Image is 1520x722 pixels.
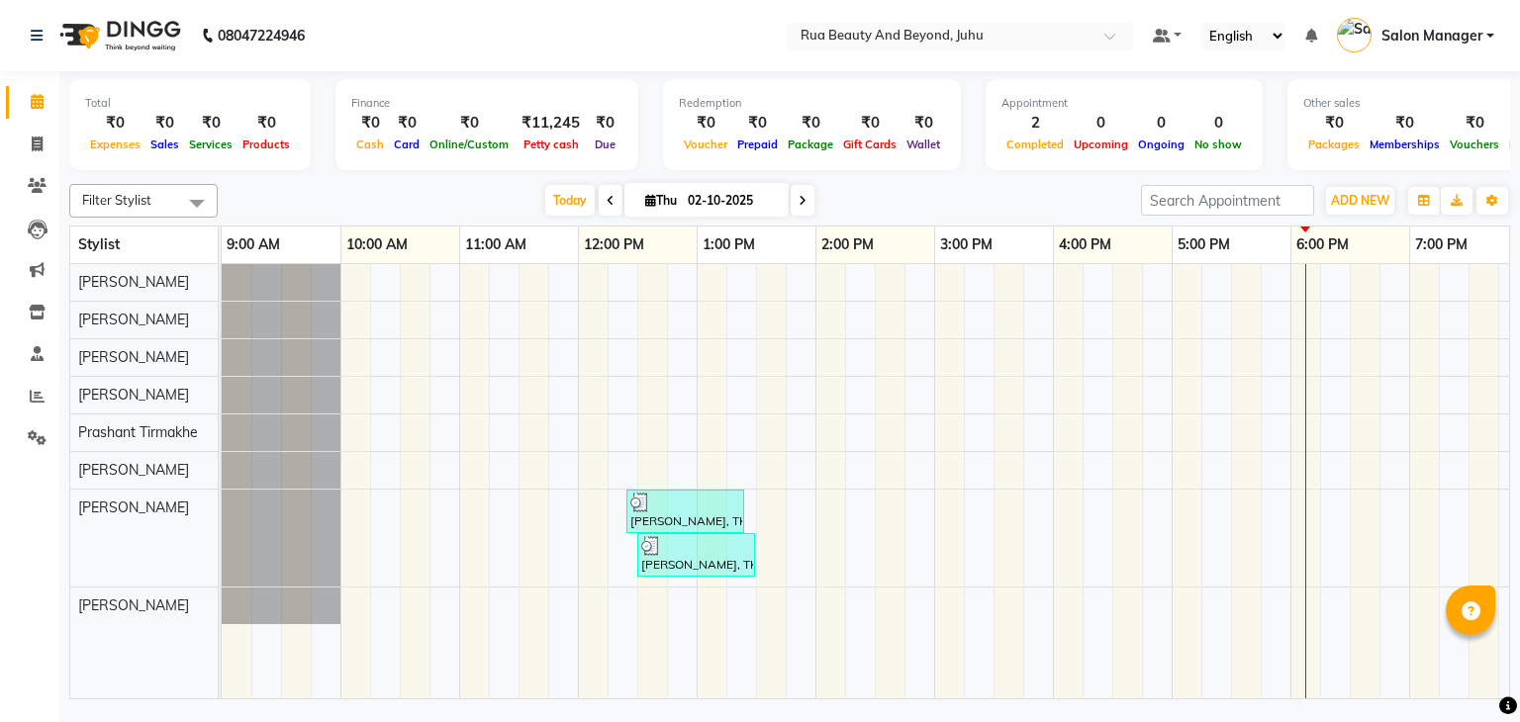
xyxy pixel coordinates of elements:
[1337,18,1372,52] img: Salon Manager
[425,137,514,151] span: Online/Custom
[679,137,732,151] span: Voucher
[82,192,151,208] span: Filter Stylist
[902,137,945,151] span: Wallet
[1173,230,1235,259] a: 5:00 PM
[1331,193,1389,208] span: ADD NEW
[145,112,184,135] div: ₹0
[732,112,783,135] div: ₹0
[85,95,295,112] div: Total
[935,230,997,259] a: 3:00 PM
[545,185,595,216] span: Today
[78,273,189,291] span: [PERSON_NAME]
[639,536,753,574] div: [PERSON_NAME], TK02, 12:30 PM-01:30 PM, Hair Wash & Blow Dry Long
[698,230,760,259] a: 1:00 PM
[1291,230,1354,259] a: 6:00 PM
[351,112,389,135] div: ₹0
[519,137,584,151] span: Petty cash
[679,112,732,135] div: ₹0
[1445,112,1504,135] div: ₹0
[184,137,237,151] span: Services
[184,112,237,135] div: ₹0
[1365,137,1445,151] span: Memberships
[640,193,682,208] span: Thu
[78,596,189,614] span: [PERSON_NAME]
[1303,112,1365,135] div: ₹0
[679,95,945,112] div: Redemption
[628,493,742,530] div: [PERSON_NAME], TK01, 12:25 PM-01:25 PM, Hair Wash & Blow Dry Long
[1069,137,1133,151] span: Upcoming
[1410,230,1472,259] a: 7:00 PM
[1001,112,1069,135] div: 2
[1445,137,1504,151] span: Vouchers
[50,8,186,63] img: logo
[1437,643,1500,702] iframe: chat widget
[1133,112,1189,135] div: 0
[145,137,184,151] span: Sales
[218,8,305,63] b: 08047224946
[1054,230,1116,259] a: 4:00 PM
[389,137,425,151] span: Card
[78,461,189,479] span: [PERSON_NAME]
[514,112,588,135] div: ₹11,245
[351,137,389,151] span: Cash
[682,186,781,216] input: 2025-10-02
[579,230,649,259] a: 12:00 PM
[902,112,945,135] div: ₹0
[588,112,622,135] div: ₹0
[460,230,531,259] a: 11:00 AM
[1001,95,1247,112] div: Appointment
[389,112,425,135] div: ₹0
[222,230,285,259] a: 9:00 AM
[85,112,145,135] div: ₹0
[78,235,120,253] span: Stylist
[341,230,413,259] a: 10:00 AM
[1133,137,1189,151] span: Ongoing
[838,137,902,151] span: Gift Cards
[1189,137,1247,151] span: No show
[1069,112,1133,135] div: 0
[1001,137,1069,151] span: Completed
[1365,112,1445,135] div: ₹0
[85,137,145,151] span: Expenses
[1326,187,1394,215] button: ADD NEW
[1189,112,1247,135] div: 0
[1141,185,1314,216] input: Search Appointment
[838,112,902,135] div: ₹0
[351,95,622,112] div: Finance
[732,137,783,151] span: Prepaid
[78,386,189,404] span: [PERSON_NAME]
[78,423,198,441] span: Prashant Tirmakhe
[783,137,838,151] span: Package
[78,311,189,328] span: [PERSON_NAME]
[1381,26,1482,46] span: Salon Manager
[816,230,879,259] a: 2:00 PM
[78,498,189,516] span: [PERSON_NAME]
[1303,137,1365,151] span: Packages
[237,112,295,135] div: ₹0
[78,348,189,366] span: [PERSON_NAME]
[590,137,620,151] span: Due
[237,137,295,151] span: Products
[783,112,838,135] div: ₹0
[425,112,514,135] div: ₹0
